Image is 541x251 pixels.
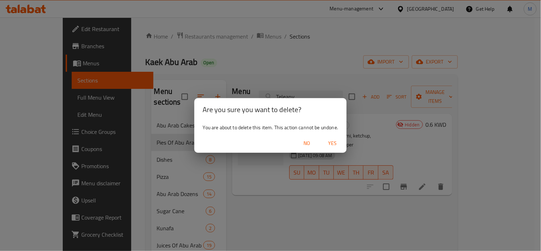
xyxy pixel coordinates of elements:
button: No [295,137,318,150]
div: You are about to delete this item. This action cannot be undone. [194,121,347,134]
span: No [298,139,315,148]
button: Yes [321,137,344,150]
h2: Are you sure you want to delete? [203,104,338,115]
span: Yes [324,139,341,148]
